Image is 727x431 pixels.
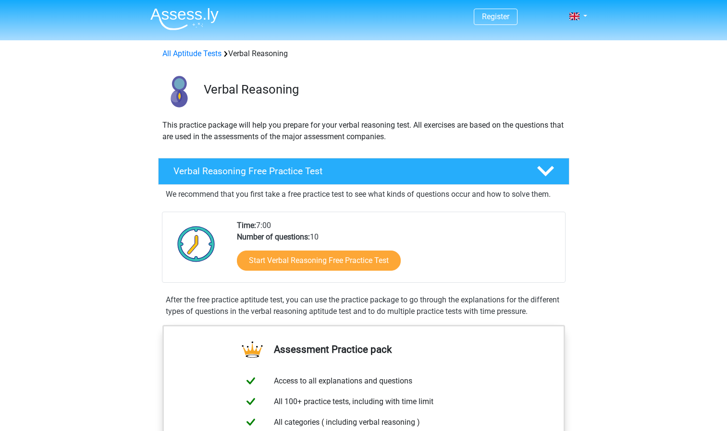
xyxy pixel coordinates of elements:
h4: Verbal Reasoning Free Practice Test [173,166,521,177]
div: After the free practice aptitude test, you can use the practice package to go through the explana... [162,294,566,317]
a: All Aptitude Tests [162,49,222,58]
a: Start Verbal Reasoning Free Practice Test [237,251,401,271]
b: Time: [237,221,256,230]
img: verbal reasoning [159,71,199,112]
a: Verbal Reasoning Free Practice Test [154,158,573,185]
h3: Verbal Reasoning [204,82,562,97]
p: This practice package will help you prepare for your verbal reasoning test. All exercises are bas... [162,120,565,143]
img: Assessly [150,8,219,30]
p: We recommend that you first take a free practice test to see what kinds of questions occur and ho... [166,189,562,200]
div: Verbal Reasoning [159,48,569,60]
div: 7:00 10 [230,220,565,282]
img: Clock [172,220,221,268]
b: Number of questions: [237,232,310,241]
a: Register [482,12,509,21]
